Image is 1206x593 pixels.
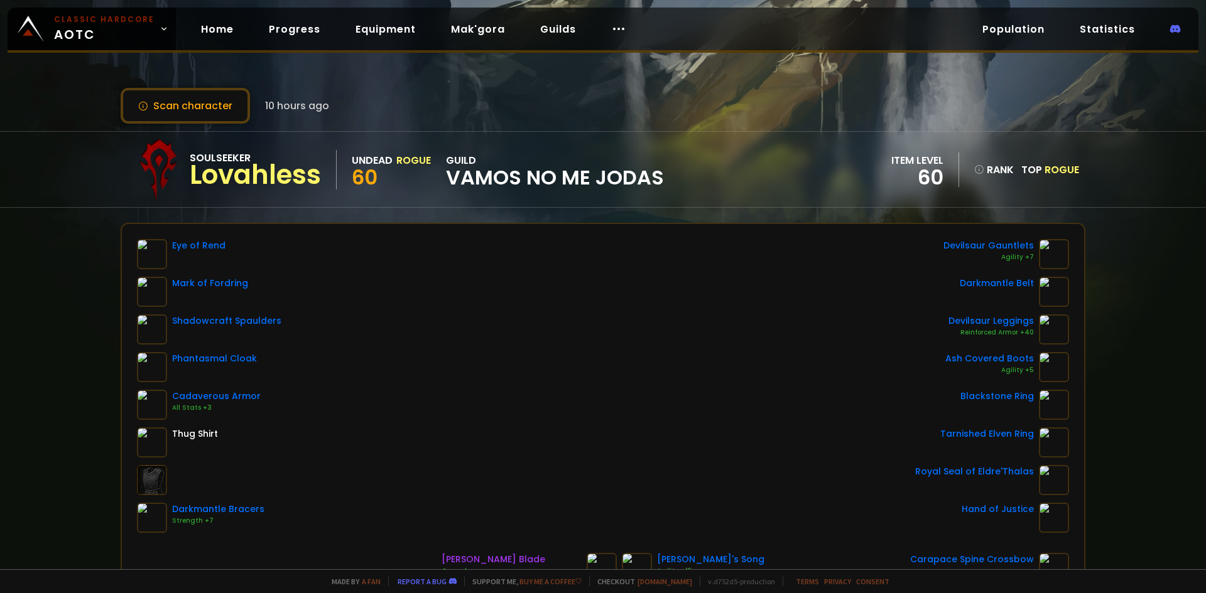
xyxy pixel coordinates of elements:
[891,152,943,168] div: item level
[1039,427,1069,457] img: item-18500
[121,88,250,124] button: Scan character
[960,277,1034,290] div: Darkmantle Belt
[172,314,281,328] div: Shadowcraft Spaulders
[824,577,851,586] a: Privacy
[915,465,1034,478] div: Royal Seal of Eldre'Thalas
[362,577,381,586] a: a fan
[1021,162,1079,178] div: Top
[943,239,1034,252] div: Devilsaur Gauntlets
[464,577,582,586] span: Support me,
[589,577,692,586] span: Checkout
[442,566,582,576] div: Crusader
[172,390,261,403] div: Cadaverous Armor
[972,16,1055,42] a: Population
[172,403,261,413] div: All Stats +3
[259,16,330,42] a: Progress
[190,166,321,184] div: Lovahless
[442,553,582,566] div: [PERSON_NAME] Blade
[948,314,1034,328] div: Devilsaur Leggings
[446,152,664,187] div: guild
[396,152,431,168] div: Rogue
[638,577,692,586] a: [DOMAIN_NAME]
[974,162,1014,178] div: rank
[622,553,652,583] img: item-15806
[265,98,329,114] span: 10 hours ago
[948,328,1034,338] div: Reinforced Armor +40
[446,168,664,187] span: Vamos no me jodas
[700,577,775,586] span: v. d752d5 - production
[137,239,167,269] img: item-12587
[345,16,426,42] a: Equipment
[1045,163,1079,177] span: Rogue
[796,577,819,586] a: Terms
[910,553,1034,566] div: Carapace Spine Crossbow
[352,163,378,191] span: 60
[940,427,1034,441] div: Tarnished Elven Ring
[519,577,582,586] a: Buy me a coffee
[1039,390,1069,420] img: item-17713
[172,277,248,290] div: Mark of Fordring
[137,352,167,382] img: item-18689
[190,150,321,166] div: Soulseeker
[398,577,447,586] a: Report a bug
[530,16,586,42] a: Guilds
[1039,277,1069,307] img: item-22002
[54,14,155,25] small: Classic Hardcore
[962,503,1034,516] div: Hand of Justice
[137,390,167,420] img: item-14637
[191,16,244,42] a: Home
[54,14,155,44] span: AOTC
[960,390,1034,403] div: Blackstone Ring
[137,277,167,307] img: item-15411
[137,427,167,457] img: item-2105
[441,16,515,42] a: Mak'gora
[172,239,225,252] div: Eye of Rend
[856,577,889,586] a: Consent
[945,352,1034,365] div: Ash Covered Boots
[1039,553,1069,583] img: item-18738
[1070,16,1145,42] a: Statistics
[172,503,264,516] div: Darkmantle Bracers
[8,8,176,50] a: Classic HardcoreAOTC
[891,168,943,187] div: 60
[1039,503,1069,533] img: item-11815
[172,352,257,365] div: Phantasmal Cloak
[352,152,393,168] div: Undead
[587,553,617,583] img: item-2244
[137,314,167,345] img: item-16708
[172,516,264,526] div: Strength +7
[1039,239,1069,269] img: item-15063
[945,365,1034,375] div: Agility +5
[657,566,764,576] div: Agility +15
[943,252,1034,262] div: Agility +7
[137,503,167,533] img: item-22004
[172,427,218,441] div: Thug Shirt
[324,577,381,586] span: Made by
[657,553,764,566] div: [PERSON_NAME]'s Song
[1039,352,1069,382] img: item-18716
[1039,465,1069,495] img: item-18465
[1039,314,1069,345] img: item-15062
